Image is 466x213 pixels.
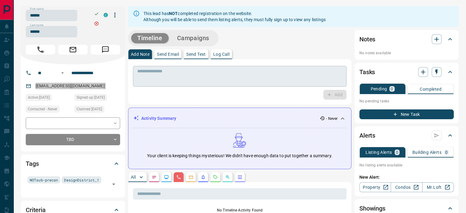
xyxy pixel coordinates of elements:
p: Pending [370,87,387,91]
span: NOTsub-precon [30,177,58,183]
div: Alerts [359,128,454,143]
button: Open [59,69,66,77]
div: Activity Summary- Never [133,113,346,124]
p: All [131,175,136,179]
p: 0 [391,87,393,91]
div: Tue Oct 12 2021 [26,94,71,103]
span: Claimed [DATE] [77,106,102,112]
div: Tasks [359,65,454,79]
p: No listing alerts available [359,162,454,168]
a: Property [359,182,391,192]
h2: Alerts [359,131,375,140]
p: No notes available [359,50,454,56]
svg: Agent Actions [237,175,242,180]
p: Activity Summary [141,115,176,122]
p: Send Text [186,52,206,56]
svg: Notes [152,175,157,180]
p: - Never [326,116,338,121]
p: No pending tasks [359,97,454,106]
span: Active [DATE] [28,94,50,101]
button: Open [109,180,118,188]
p: New Alert: [359,174,454,181]
svg: Opportunities [225,175,230,180]
svg: Listing Alerts [201,175,206,180]
p: Add Note [131,52,150,56]
span: Message [91,45,120,55]
span: Call [26,45,55,55]
div: Notes [359,32,454,47]
p: Send Email [157,52,179,56]
a: [EMAIL_ADDRESS][DOMAIN_NAME] [36,83,105,88]
p: Completed [420,87,441,91]
h2: Notes [359,34,375,44]
div: Tags [26,156,120,171]
strong: NOT [169,11,178,16]
p: Your client is keeping things mysterious! We didn't have enough data to put together a summary. [147,153,332,159]
p: 0 [445,150,448,154]
p: Log Call [213,52,229,56]
h2: Tags [26,159,39,169]
span: Signed up [DATE] [77,94,105,101]
button: Timeline [131,33,169,43]
p: 0 [396,150,398,154]
label: Last name [30,23,44,27]
span: DesignDistrict_1 [64,177,99,183]
span: Contacted - Never [28,106,57,112]
div: condos.ca [104,13,108,17]
h2: Tasks [359,67,375,77]
div: This lead has completed registration on the website. Although you will be able to send them listi... [143,8,326,25]
svg: Requests [213,175,218,180]
a: Mr.Loft [422,182,454,192]
p: Building Alerts [412,150,441,154]
a: Condos [391,182,422,192]
p: No Timeline Activity Found [133,207,347,213]
p: Listing Alerts [366,150,392,154]
span: Email [58,45,88,55]
div: Tue Oct 12 2021 [74,94,120,103]
svg: Emails [188,175,193,180]
div: TBD [26,134,120,145]
label: First name [30,7,44,11]
div: Tue Oct 12 2021 [74,106,120,114]
svg: Calls [176,175,181,180]
button: New Task [359,109,454,119]
button: Campaigns [171,33,215,43]
svg: Lead Browsing Activity [164,175,169,180]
